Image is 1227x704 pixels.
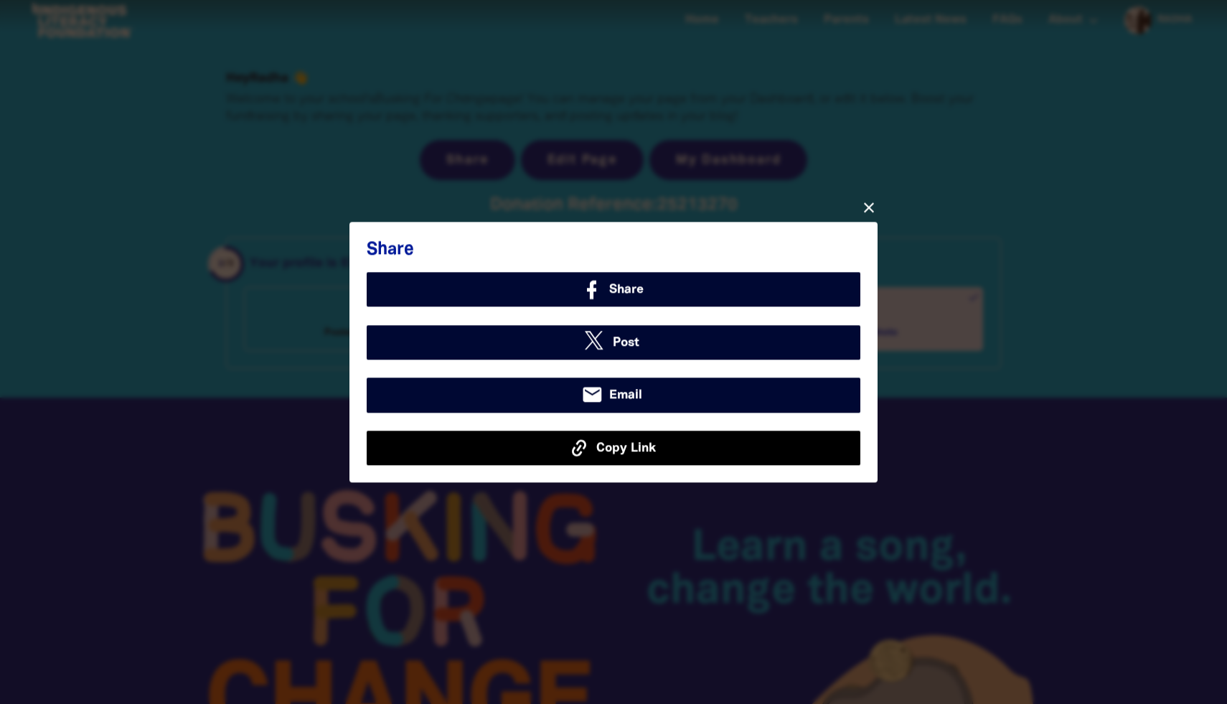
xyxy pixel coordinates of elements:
[596,438,656,457] span: Copy Link
[367,325,860,360] a: Post
[613,333,639,352] span: Post
[860,199,878,216] button: close
[367,431,860,465] button: Copy Link
[581,384,603,406] i: email
[609,280,644,299] span: Share
[367,239,860,261] h3: Share
[367,272,860,306] a: Share
[367,377,860,412] a: emailEmail
[609,385,642,404] span: Email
